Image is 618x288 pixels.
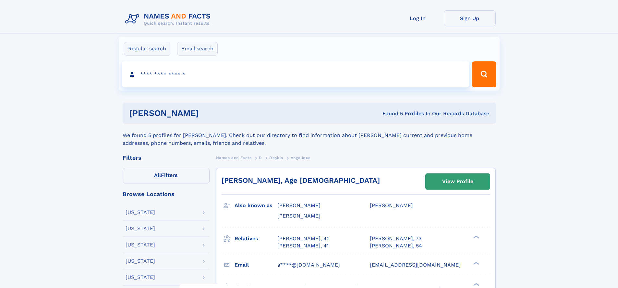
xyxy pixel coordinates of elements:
a: Log In [392,10,444,26]
span: [PERSON_NAME] [277,202,321,208]
div: Browse Locations [123,191,210,197]
img: Logo Names and Facts [123,10,216,28]
div: [US_STATE] [126,210,155,215]
label: Email search [177,42,218,56]
h1: [PERSON_NAME] [129,109,291,117]
button: Search Button [472,61,496,87]
span: Angelique [291,156,311,160]
label: Filters [123,168,210,183]
input: search input [122,61,469,87]
span: [PERSON_NAME] [277,213,321,219]
a: [PERSON_NAME], Age [DEMOGRAPHIC_DATA] [222,176,380,184]
label: Regular search [124,42,170,56]
a: [PERSON_NAME], 73 [370,235,421,242]
a: Names and Facts [216,154,252,162]
div: We found 5 profiles for [PERSON_NAME]. Check out our directory to find information about [PERSON_... [123,124,496,147]
div: ❯ [472,282,479,286]
a: D [259,154,262,162]
h3: Email [235,259,277,270]
h3: Also known as [235,200,277,211]
div: Found 5 Profiles In Our Records Database [291,110,489,117]
div: ❯ [472,235,479,239]
div: [US_STATE] [126,258,155,264]
div: [US_STATE] [126,226,155,231]
a: Sign Up [444,10,496,26]
div: [US_STATE] [126,242,155,247]
h3: Relatives [235,233,277,244]
a: [PERSON_NAME], 42 [277,235,330,242]
span: Daykin [269,156,283,160]
span: [PERSON_NAME] [370,202,413,208]
div: ❯ [472,261,479,265]
span: All [154,172,161,178]
div: [US_STATE] [126,275,155,280]
div: Filters [123,155,210,161]
div: View Profile [442,174,473,189]
a: [PERSON_NAME], 54 [370,242,422,249]
span: D [259,156,262,160]
span: [EMAIL_ADDRESS][DOMAIN_NAME] [370,262,461,268]
a: Daykin [269,154,283,162]
a: [PERSON_NAME], 41 [277,242,329,249]
a: View Profile [426,174,490,189]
